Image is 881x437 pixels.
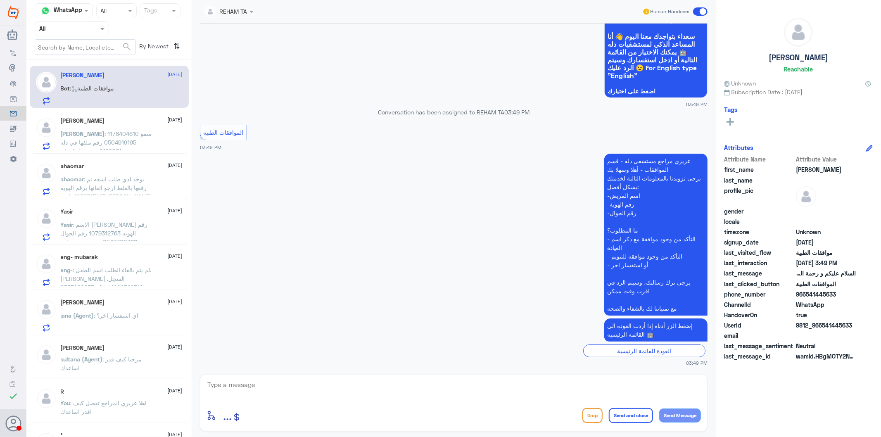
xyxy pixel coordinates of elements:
[61,399,71,406] span: You
[61,299,105,306] h5: Amjad Alyahya
[796,352,856,361] span: wamid.HBgMOTY2NTQxNDQ1NjMzFQIAEhggMEU5QTEwNkEyRTVCM0Y5NDBDQTY1MDJBN0YwQjYwQkEA
[796,248,856,257] span: موافقات الطبية
[168,207,183,214] span: [DATE]
[796,290,856,299] span: 966541445633
[769,53,828,62] h5: [PERSON_NAME]
[174,39,180,53] i: ⇅
[36,388,57,409] img: defaultAdmin.png
[36,208,57,229] img: defaultAdmin.png
[61,254,98,261] h5: eng- mubarak
[36,117,57,138] img: defaultAdmin.png
[796,280,856,288] span: الموافقات الطبية
[608,32,704,79] span: سعداء بتواجدك معنا اليوم 👋 أنا المساعد الذكي لمستشفيات دله 🤖 يمكنك الاختيار من القائمة التالية أو...
[724,311,794,319] span: HandoverOn
[36,254,57,274] img: defaultAdmin.png
[61,344,105,351] h5: Ahmed
[223,408,232,423] span: ...
[61,221,151,306] span: : الاسم [PERSON_NAME] رقم الهويه 1079312763 رقم الجوال 0547700388 عندي وصفه طبيه موافق عليها التا...
[168,116,183,123] span: [DATE]
[8,6,19,19] img: Widebot Logo
[724,228,794,236] span: timezone
[724,259,794,267] span: last_interaction
[168,252,183,260] span: [DATE]
[724,342,794,350] span: last_message_sentiment
[796,269,856,278] span: السلام عليكم و رحمة الله وبركاته
[784,65,813,73] h6: Reachable
[61,388,64,395] h5: R
[724,106,738,113] h6: Tags
[796,331,856,340] span: null
[168,387,183,394] span: [DATE]
[724,79,756,88] span: Unknown
[686,101,708,108] span: 03:49 PM
[168,298,183,305] span: [DATE]
[200,108,708,116] p: Conversation has been assigned to REHAM TA
[796,238,856,247] span: 2025-08-17T12:49:27.621Z
[724,217,794,226] span: locale
[724,300,794,309] span: ChannelId
[61,163,84,170] h5: ahaomar
[61,130,152,215] span: : سمو 1178404610 0504919195 رقم ملفها في دله 1499031 بنتي تخلع اسنان و[PERSON_NAME] قبل طلب والثا...
[36,344,57,365] img: defaultAdmin.png
[61,208,74,215] h5: Yasir
[61,85,70,92] span: Bot
[35,40,135,55] input: Search by Name, Local etc…
[651,8,690,15] span: Human Handover
[143,6,157,17] div: Tags
[223,406,232,425] button: ...
[724,248,794,257] span: last_visited_flow
[724,176,794,185] span: last_name
[36,299,57,320] img: defaultAdmin.png
[796,321,856,330] span: 9812_966541445633
[796,342,856,350] span: 0
[724,165,794,174] span: first_name
[94,312,139,319] span: : اي استفسار اخر؟
[61,266,73,273] span: eng-
[168,71,183,78] span: [DATE]
[784,18,812,46] img: defaultAdmin.png
[796,259,856,267] span: 2025-08-17T12:49:49.819Z
[61,221,74,228] span: Yasir
[70,85,114,92] span: : موافقات الطبية
[583,344,705,357] div: العودة للقائمة الرئيسية
[61,399,147,415] span: : اهلا عزيزي المراجع تفضل كيف اقدر اساعدك
[724,186,794,205] span: profile_pic
[122,42,132,52] span: search
[61,176,152,200] span: : يوجد لدي طلب اشعه تم رفعها بالغلط ارجو الغائها برقم الهويه 1036745147 باسم [PERSON_NAME]
[168,343,183,351] span: [DATE]
[604,318,708,342] p: 17/8/2025, 3:49 PM
[136,39,171,56] span: By Newest
[168,161,183,169] span: [DATE]
[796,217,856,226] span: null
[796,300,856,309] span: 2
[200,145,221,150] span: 03:49 PM
[796,207,856,216] span: null
[796,228,856,236] span: Unknown
[5,416,21,431] button: Avatar
[724,352,794,361] span: last_message_id
[504,109,530,116] span: 03:49 PM
[39,5,52,17] img: whatsapp.png
[796,165,856,174] span: عبدالرحمن
[61,130,105,137] span: [PERSON_NAME]
[724,207,794,216] span: gender
[61,312,94,319] span: jana (Agent)
[796,311,856,319] span: true
[659,408,701,423] button: Send Message
[724,144,753,151] h6: Attributes
[122,40,132,54] button: search
[61,117,105,124] h5: ابوالوليد
[724,280,794,288] span: last_clicked_button
[796,186,817,207] img: defaultAdmin.png
[724,155,794,164] span: Attribute Name
[582,408,603,423] button: Drop
[8,391,18,401] i: check
[36,163,57,183] img: defaultAdmin.png
[61,72,105,79] h5: عبدالرحمن
[204,129,244,136] span: الموافقات الطبية
[36,72,57,93] img: defaultAdmin.png
[61,356,103,363] span: sultana (Agent)
[61,266,152,291] span: : لم يتم بالغاء الطلب اسم الطفل. [PERSON_NAME] السجل. 1202366710 جوال. 0555280857
[796,155,856,164] span: Attribute Value
[724,331,794,340] span: email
